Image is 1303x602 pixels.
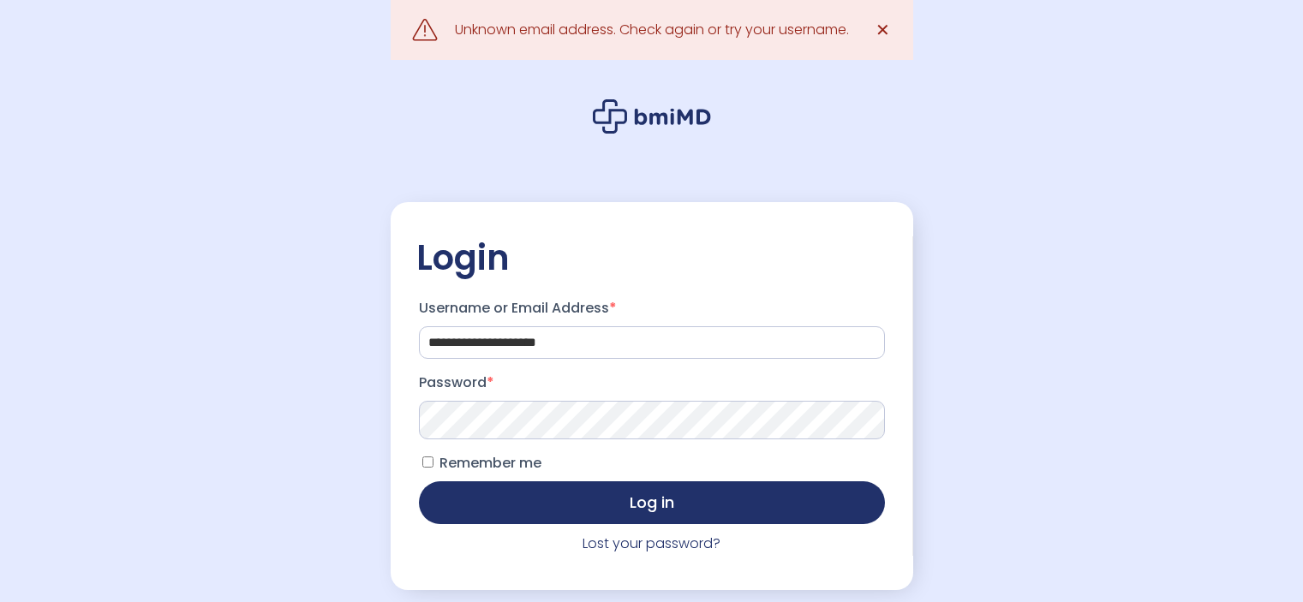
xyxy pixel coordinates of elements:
[583,533,720,553] a: Lost your password?
[419,295,885,322] label: Username or Email Address
[419,481,885,524] button: Log in
[439,453,541,473] span: Remember me
[455,18,849,42] div: Unknown email address. Check again or try your username.
[876,18,890,42] span: ✕
[422,456,433,468] input: Remember me
[419,369,885,396] label: Password
[416,236,888,279] h2: Login
[866,13,900,47] a: ✕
